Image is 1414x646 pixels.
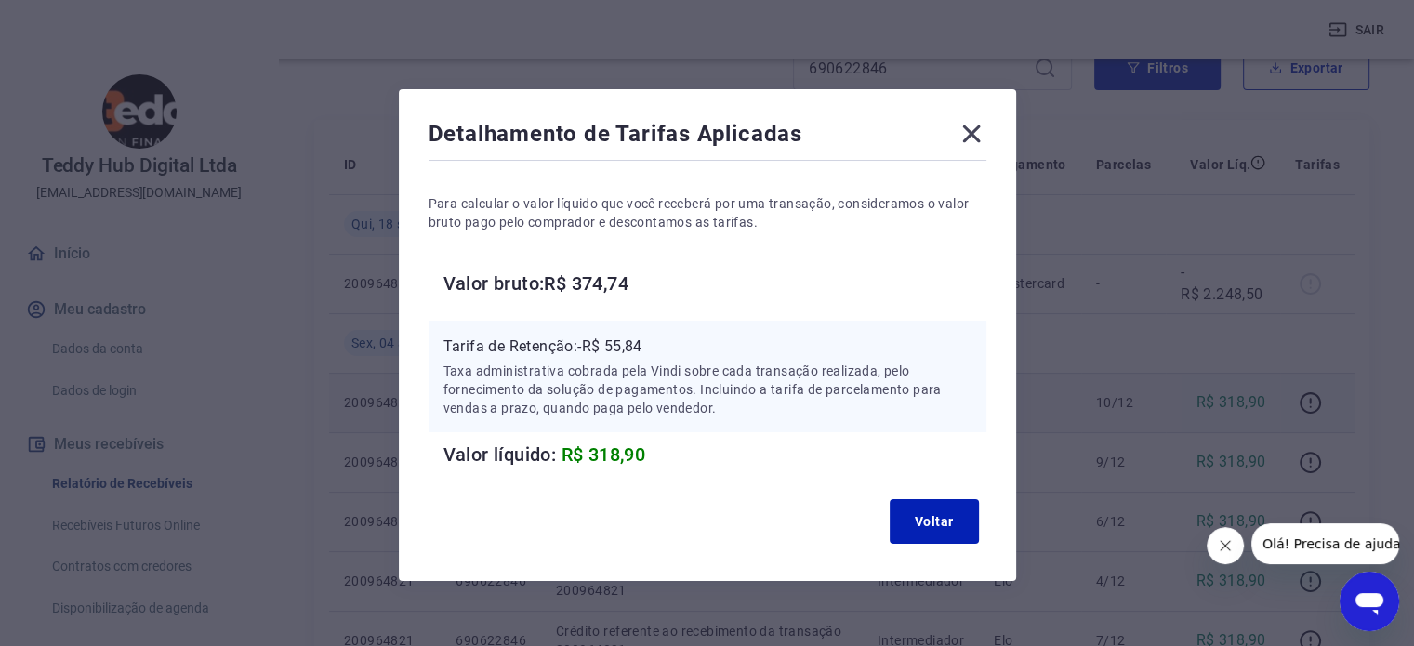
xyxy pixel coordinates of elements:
[1340,572,1399,631] iframe: Botão para abrir a janela de mensagens
[443,269,986,298] h6: Valor bruto: R$ 374,74
[443,362,971,417] p: Taxa administrativa cobrada pela Vindi sobre cada transação realizada, pelo fornecimento da soluç...
[890,499,979,544] button: Voltar
[443,336,971,358] p: Tarifa de Retenção: -R$ 55,84
[1207,527,1244,564] iframe: Fechar mensagem
[443,440,986,469] h6: Valor líquido:
[562,443,646,466] span: R$ 318,90
[1251,523,1399,564] iframe: Mensagem da empresa
[11,13,156,28] span: Olá! Precisa de ajuda?
[429,119,986,156] div: Detalhamento de Tarifas Aplicadas
[429,194,986,231] p: Para calcular o valor líquido que você receberá por uma transação, consideramos o valor bruto pag...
